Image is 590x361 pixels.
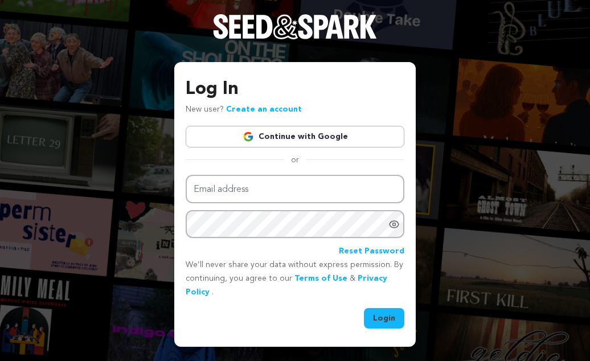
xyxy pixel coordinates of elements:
[364,308,404,329] button: Login
[186,259,404,299] p: We’ll never share your data without express permission. By continuing, you agree to our & .
[186,126,404,147] a: Continue with Google
[186,175,404,204] input: Email address
[213,14,377,62] a: Seed&Spark Homepage
[294,274,347,282] a: Terms of Use
[243,131,254,142] img: Google logo
[186,103,302,117] p: New user?
[213,14,377,39] img: Seed&Spark Logo
[284,154,306,166] span: or
[186,76,404,103] h3: Log In
[339,245,404,259] a: Reset Password
[186,274,387,296] a: Privacy Policy
[226,105,302,113] a: Create an account
[388,219,400,230] a: Show password as plain text. Warning: this will display your password on the screen.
